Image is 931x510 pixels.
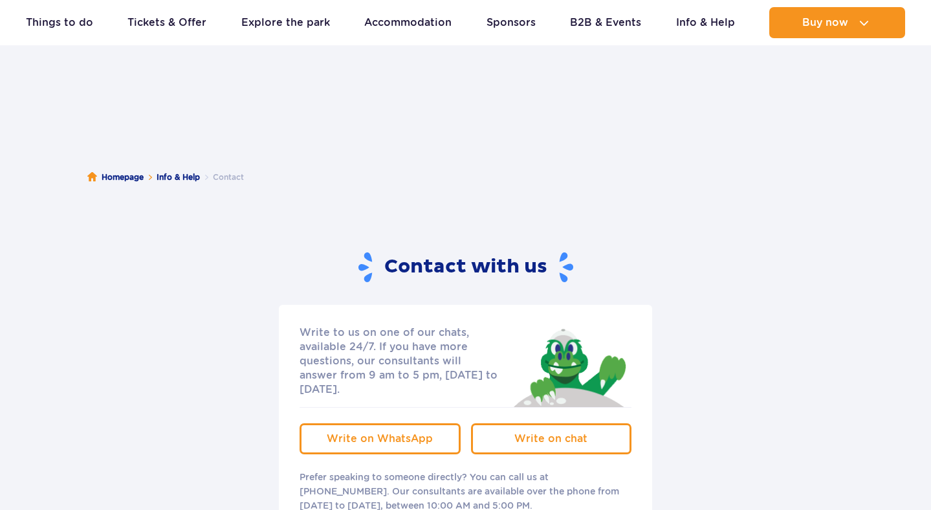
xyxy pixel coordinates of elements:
a: Accommodation [364,7,452,38]
p: Write to us on one of our chats, available 24/7. If you have more questions, our consultants will... [300,326,501,397]
span: Buy now [802,17,848,28]
a: Homepage [87,171,144,184]
a: B2B & Events [570,7,641,38]
a: Info & Help [157,171,200,184]
li: Contact [200,171,244,184]
a: Sponsors [487,7,536,38]
a: Write on WhatsApp [300,423,461,454]
h2: Contact with us [358,251,573,284]
button: Buy now [769,7,905,38]
span: Write on WhatsApp [327,432,433,445]
img: Jay [505,326,631,407]
a: Tickets & Offer [127,7,206,38]
span: Write on chat [514,432,587,445]
a: Explore the park [241,7,330,38]
a: Info & Help [676,7,735,38]
a: Things to do [26,7,93,38]
a: Write on chat [471,423,632,454]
